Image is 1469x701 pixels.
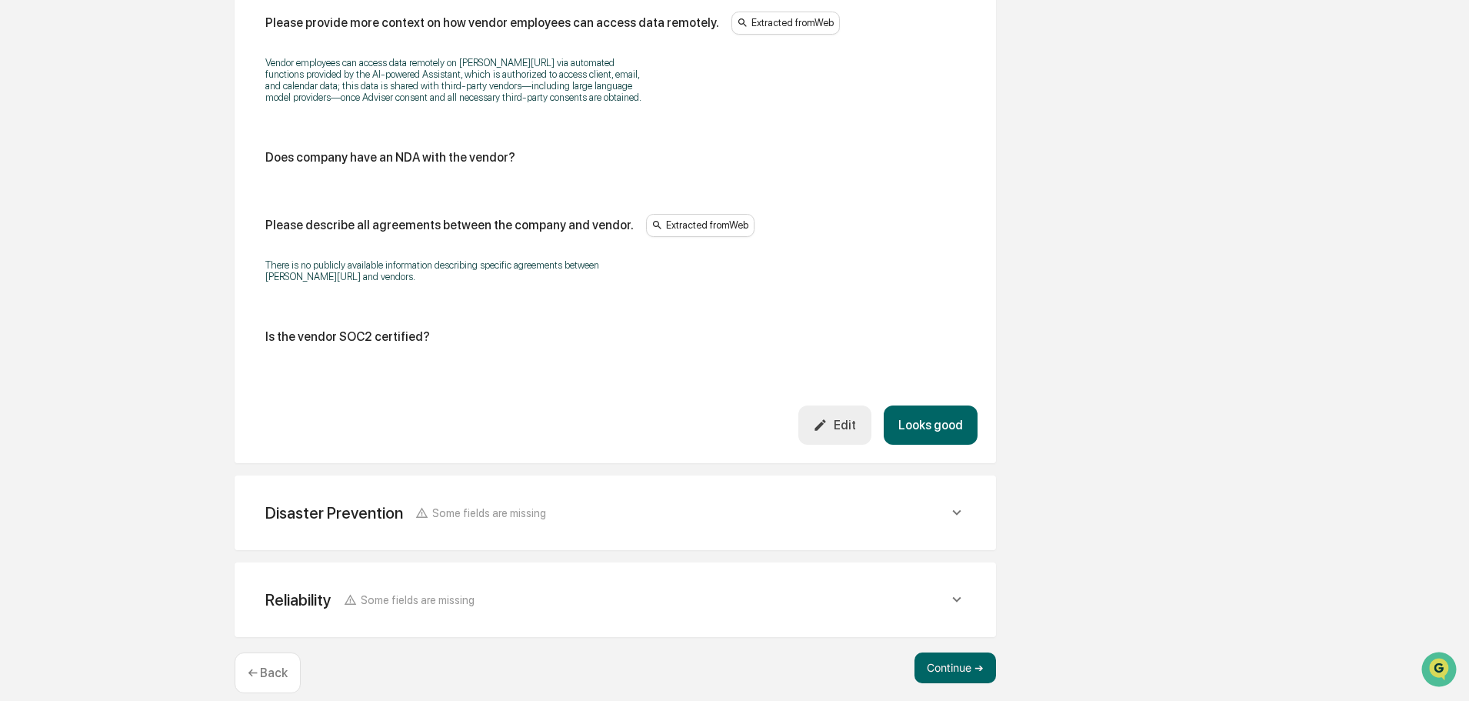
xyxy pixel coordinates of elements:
[265,503,403,522] div: Disaster Prevention
[253,494,978,532] div: Disaster PreventionSome fields are missing
[105,188,197,215] a: 🗄️Attestations
[265,57,650,103] p: Vendor employees can access data remotely on [PERSON_NAME][URL] via automated functions provided ...
[153,261,186,272] span: Pylon
[127,194,191,209] span: Attestations
[248,666,288,680] p: ← Back
[52,133,195,145] div: We're available if you need us!
[1420,650,1461,692] iframe: Open customer support
[914,653,996,683] button: Continue ➔
[798,406,871,445] button: Edit
[261,122,280,141] button: Start new chat
[31,194,99,209] span: Preclearance
[112,195,124,208] div: 🗄️
[265,150,515,165] div: Does company have an NDA with the vendor?
[813,418,856,432] div: Edit
[432,506,546,519] span: Some fields are missing
[361,593,475,606] span: Some fields are missing
[9,217,103,245] a: 🔎Data Lookup
[15,118,43,145] img: 1746055101610-c473b297-6a78-478c-a979-82029cc54cd1
[265,329,430,344] div: Is the vendor SOC2 certified?
[52,118,252,133] div: Start new chat
[9,188,105,215] a: 🖐️Preclearance
[884,406,978,445] button: Looks good
[15,195,28,208] div: 🖐️
[265,590,331,609] div: Reliability
[108,260,186,272] a: Powered byPylon
[253,581,978,619] div: ReliabilitySome fields are missing
[646,214,754,237] div: Extracted from Web
[15,225,28,237] div: 🔎
[31,223,97,239] span: Data Lookup
[265,218,634,232] div: Please describe all agreements between the company and vendor.
[265,15,719,30] div: Please provide more context on how vendor employees can access data remotely.
[731,12,840,35] div: Extracted from Web
[265,259,650,282] p: There is no publicly available information describing specific agreements between [PERSON_NAME][U...
[15,32,280,57] p: How can we help?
